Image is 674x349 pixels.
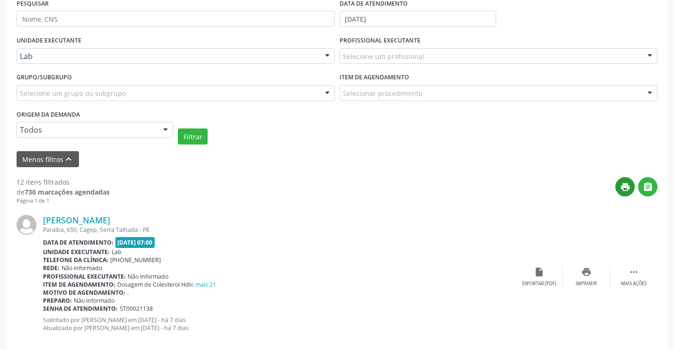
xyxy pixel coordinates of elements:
span: Todos [20,125,154,135]
div: Mais ações [621,281,647,287]
button:  [638,177,657,196]
label: Grupo/Subgrupo [17,70,72,85]
button: Menos filtroskeyboard_arrow_up [17,151,79,168]
strong: 730 marcações agendadas [25,187,110,196]
a: [PERSON_NAME] [43,215,110,225]
span: Selecione um profissional [343,51,424,61]
button: print [615,177,635,196]
span: [PHONE_NUMBER] [110,256,161,264]
a: e mais 21 [191,281,216,289]
span: Não informado [74,297,114,305]
b: Profissional executante: [43,272,126,281]
span: . [127,289,129,297]
div: Exportar (PDF) [522,281,556,287]
input: Nome, CNS [17,11,335,27]
b: Preparo: [43,297,72,305]
label: UNIDADE EXECUTANTE [17,34,81,48]
i:  [629,267,639,277]
i: keyboard_arrow_up [63,154,74,164]
label: Origem da demanda [17,108,80,122]
span: Lab [112,248,122,256]
b: Motivo de agendamento: [43,289,125,297]
label: PROFISSIONAL EXECUTANTE [340,34,420,48]
b: Rede: [43,264,60,272]
b: Senha de atendimento: [43,305,118,313]
span: Selecione um grupo ou subgrupo [20,88,126,98]
span: [DATE] 07:00 [115,237,155,248]
img: img [17,215,36,235]
p: Solicitado por [PERSON_NAME] em [DATE] - há 7 dias Atualizado por [PERSON_NAME] em [DATE] - há 7 ... [43,316,516,332]
span: Não informado [128,272,168,281]
label: Item de agendamento [340,70,409,85]
b: Data de atendimento: [43,238,114,247]
span: Selecionar procedimento [343,88,422,98]
i: insert_drive_file [534,267,544,277]
div: Imprimir [576,281,597,287]
div: de [17,187,110,197]
div: Página 1 de 1 [17,197,110,205]
b: Unidade executante: [43,248,110,256]
span: Não informado [61,264,102,272]
span: Dosagem de Colesterol Hdl [117,281,216,289]
button: Filtrar [178,128,208,145]
i:  [643,182,653,192]
i: print [620,182,630,192]
i: print [581,267,592,277]
span: Lab [20,51,315,61]
span: ST00021138 [120,305,153,313]
b: Telefone da clínica: [43,256,108,264]
div: 12 itens filtrados [17,177,110,187]
b: Item de agendamento: [43,281,115,289]
input: Selecione um intervalo [340,11,496,27]
div: Paraiba, 650, Cagep, Serra Talhada - PE [43,226,516,234]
